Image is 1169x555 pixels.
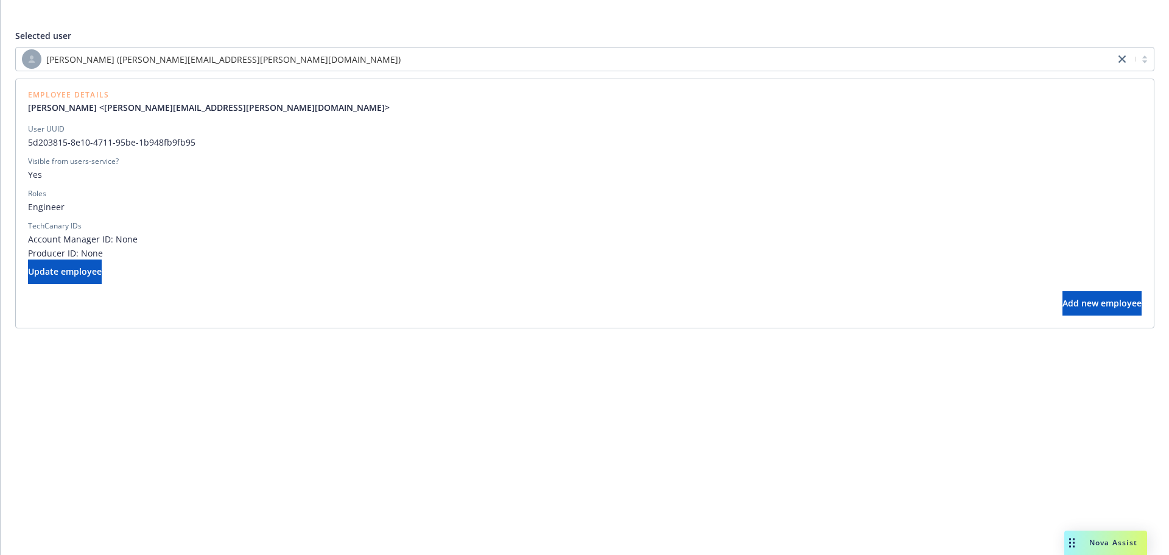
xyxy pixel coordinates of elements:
button: Add new employee [1062,291,1142,316]
div: Visible from users-service? [28,156,119,167]
span: Add new employee [1062,297,1142,309]
span: Selected user [15,30,71,41]
span: Producer ID: None [28,247,1142,260]
span: [PERSON_NAME] ([PERSON_NAME][EMAIL_ADDRESS][PERSON_NAME][DOMAIN_NAME]) [22,49,1109,69]
span: [PERSON_NAME] ([PERSON_NAME][EMAIL_ADDRESS][PERSON_NAME][DOMAIN_NAME]) [46,53,401,66]
div: Drag to move [1064,531,1079,555]
span: Employee Details [28,91,399,99]
div: Roles [28,188,46,199]
span: 5d203815-8e10-4711-95be-1b948fb9fb95 [28,136,1142,149]
span: Yes [28,168,1142,181]
span: Nova Assist [1089,537,1137,548]
span: Account Manager ID: None [28,233,1142,246]
button: Update employee [28,260,102,284]
a: close [1115,52,1129,66]
button: Nova Assist [1064,531,1147,555]
span: Engineer [28,200,1142,213]
div: User UUID [28,124,65,135]
span: Update employee [28,266,102,277]
a: [PERSON_NAME] <[PERSON_NAME][EMAIL_ADDRESS][PERSON_NAME][DOMAIN_NAME]> [28,101,399,114]
div: TechCanary IDs [28,221,82,232]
